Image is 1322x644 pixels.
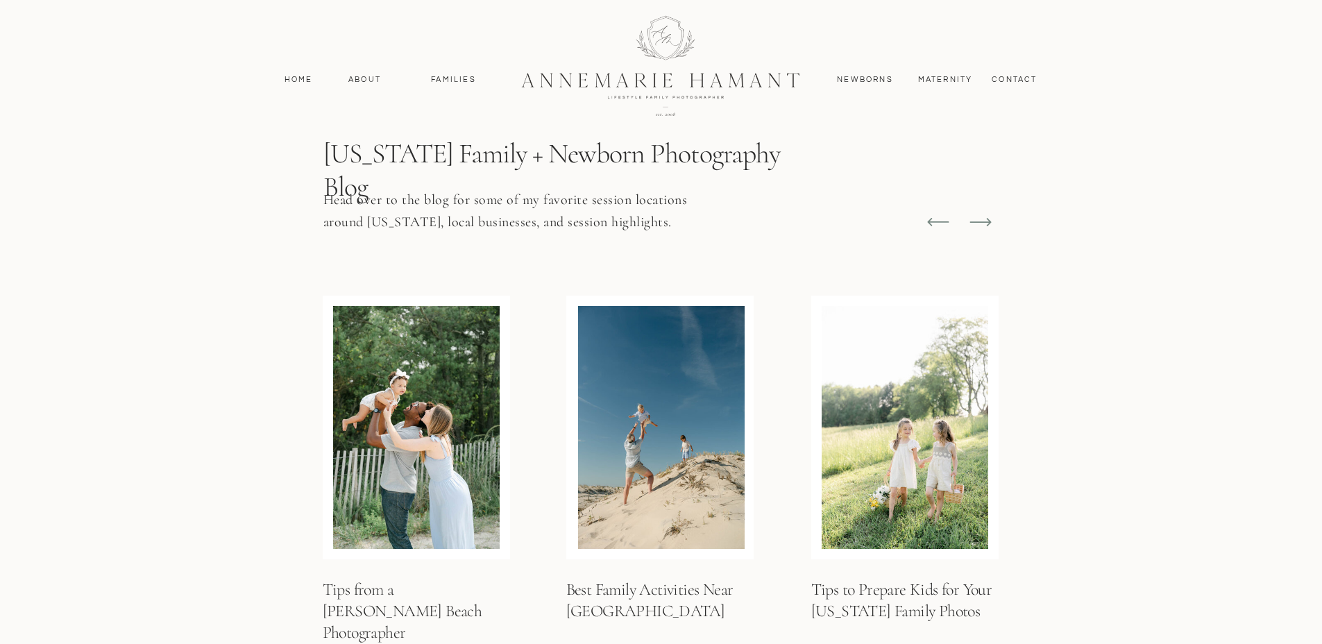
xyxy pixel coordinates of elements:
a: Tips from a [PERSON_NAME] Beach Photographer [323,579,506,622]
a: Newborns [832,74,899,86]
a: About [345,74,385,86]
a: MAternity [918,74,972,86]
a: Families [423,74,485,86]
h2: [US_STATE] Family + Newborn Photography blog [323,137,811,173]
a: Best Family Activities Near [GEOGRAPHIC_DATA] [566,579,745,622]
a: Home [278,74,319,86]
p: Head over to the blog for some of my favorite session locations around [US_STATE], local business... [323,189,693,229]
a: contact [985,74,1045,86]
